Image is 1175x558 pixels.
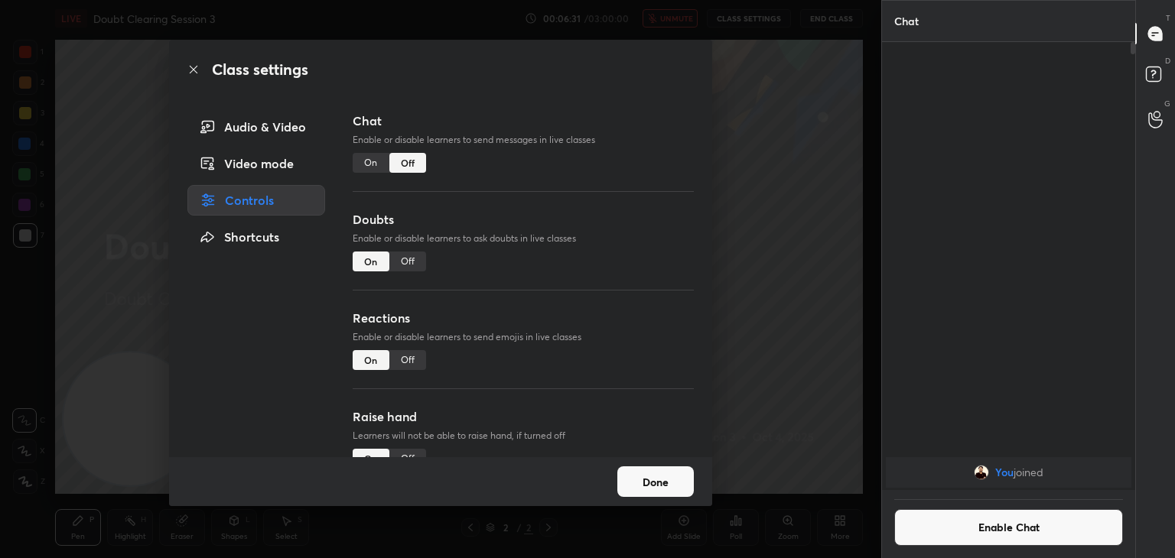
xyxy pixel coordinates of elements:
[353,309,694,327] h3: Reactions
[995,466,1014,479] span: You
[187,222,325,252] div: Shortcuts
[353,350,389,370] div: On
[1014,466,1043,479] span: joined
[1165,55,1170,67] p: D
[353,449,389,469] div: On
[389,153,426,173] div: Off
[389,251,426,271] div: Off
[1166,12,1170,24] p: T
[187,112,325,142] div: Audio & Video
[353,153,389,173] div: On
[974,465,989,480] img: 09770f7dbfa9441c9c3e57e13e3293d5.jpg
[353,210,694,229] h3: Doubts
[882,454,1135,491] div: grid
[389,350,426,370] div: Off
[894,509,1123,546] button: Enable Chat
[353,429,694,443] p: Learners will not be able to raise hand, if turned off
[212,58,308,81] h2: Class settings
[353,112,694,130] h3: Chat
[353,251,389,271] div: On
[353,232,694,245] p: Enable or disable learners to ask doubts in live classes
[1164,98,1170,109] p: G
[617,466,694,497] button: Done
[187,185,325,216] div: Controls
[353,407,694,426] h3: Raise hand
[353,330,694,344] p: Enable or disable learners to send emojis in live classes
[389,449,426,469] div: Off
[882,1,931,41] p: Chat
[353,133,694,147] p: Enable or disable learners to send messages in live classes
[187,148,325,179] div: Video mode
